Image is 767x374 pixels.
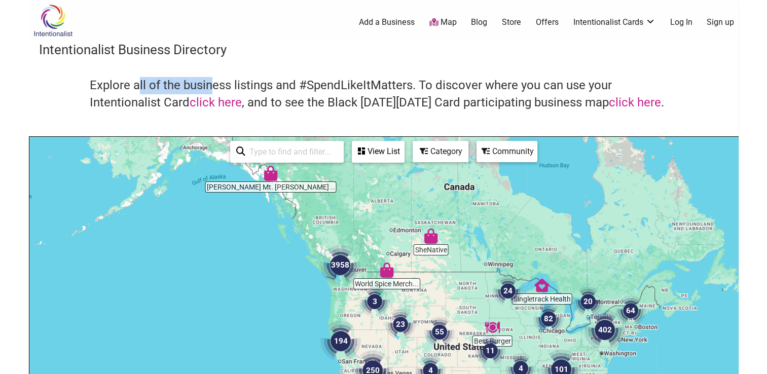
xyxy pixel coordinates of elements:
a: Log In [670,17,692,28]
a: click here [609,95,661,109]
a: Map [429,17,456,28]
div: 3 [359,286,390,317]
a: Intentionalist Cards [573,17,655,28]
div: 11 [475,335,505,366]
div: 20 [573,286,603,317]
img: Intentionalist [29,4,77,37]
h4: Explore all of the business listings and #SpendLikeItMatters. To discover where you can use your ... [90,77,678,111]
div: Community [478,142,536,161]
div: 402 [585,310,625,350]
a: Add a Business [359,17,415,28]
div: Filter by category [413,141,468,162]
div: 23 [385,309,416,340]
div: Singletrack Health [534,278,550,293]
div: 82 [533,304,564,334]
div: Type to search and filter [230,141,344,163]
div: View List [353,142,404,161]
input: Type to find and filter... [245,142,338,162]
a: Store [502,17,521,28]
h3: Intentionalist Business Directory [39,41,728,59]
a: Offers [536,17,559,28]
div: See a list of the visible businesses [352,141,405,163]
div: 3958 [320,245,360,285]
a: Blog [471,17,487,28]
div: 194 [320,321,361,361]
div: World Spice Merchants [379,263,394,278]
div: 55 [424,317,455,347]
div: 64 [615,295,646,326]
a: click here [190,95,242,109]
a: Sign up [707,17,734,28]
div: Best Burger [485,320,500,335]
div: Tripp's Mt. Juneau Trading Post [263,166,278,181]
div: Category [414,142,467,161]
div: SheNative [423,229,439,244]
div: 24 [493,276,523,306]
div: Filter by Community [477,141,537,162]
